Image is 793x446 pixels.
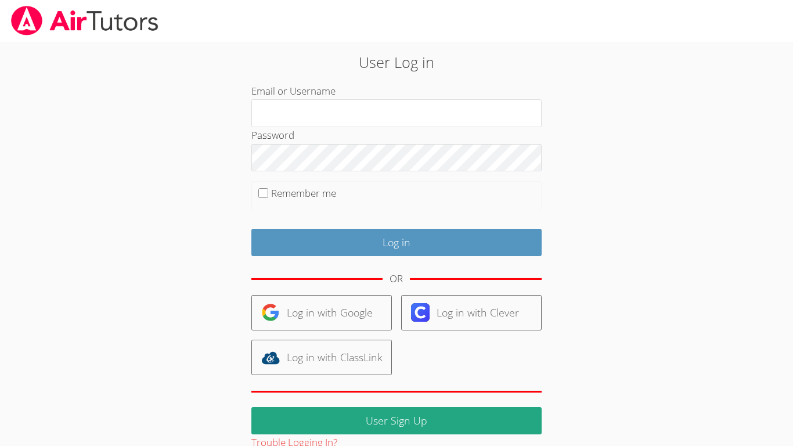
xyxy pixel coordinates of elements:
label: Email or Username [251,84,336,98]
a: Log in with Clever [401,295,542,330]
label: Remember me [271,186,336,200]
img: classlink-logo-d6bb404cc1216ec64c9a2012d9dc4662098be43eaf13dc465df04b49fa7ab582.svg [261,348,280,367]
a: User Sign Up [251,407,542,434]
h2: User Log in [182,51,611,73]
label: Password [251,128,294,142]
a: Log in with Google [251,295,392,330]
input: Log in [251,229,542,256]
img: google-logo-50288ca7cdecda66e5e0955fdab243c47b7ad437acaf1139b6f446037453330a.svg [261,303,280,322]
img: airtutors_banner-c4298cdbf04f3fff15de1276eac7730deb9818008684d7c2e4769d2f7ddbe033.png [10,6,160,35]
img: clever-logo-6eab21bc6e7a338710f1a6ff85c0baf02591cd810cc4098c63d3a4b26e2feb20.svg [411,303,430,322]
a: Log in with ClassLink [251,340,392,375]
div: OR [390,271,403,287]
